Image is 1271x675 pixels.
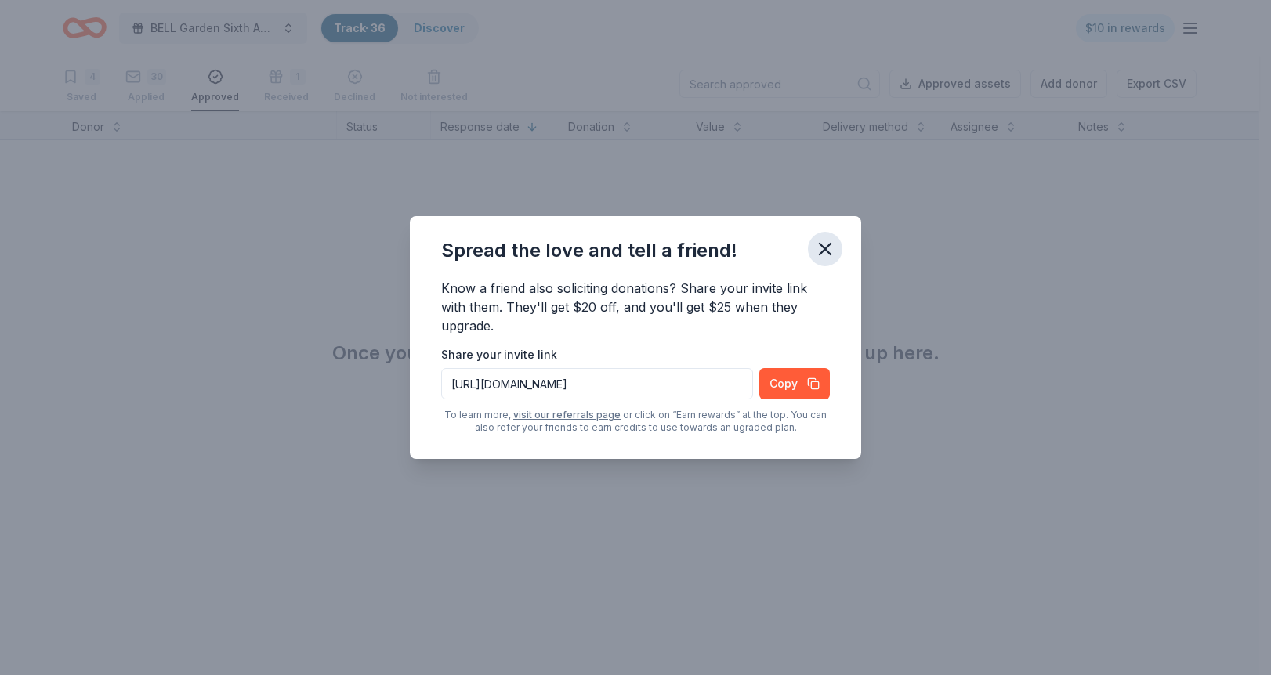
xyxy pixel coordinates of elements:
[513,409,621,421] a: visit our referrals page
[441,347,557,363] label: Share your invite link
[441,238,737,263] div: Spread the love and tell a friend!
[441,279,830,338] div: Know a friend also soliciting donations? Share your invite link with them. They'll get $20 off, a...
[759,368,830,399] button: Copy
[441,409,830,434] div: To learn more, or click on “Earn rewards” at the top. You can also refer your friends to earn cre...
